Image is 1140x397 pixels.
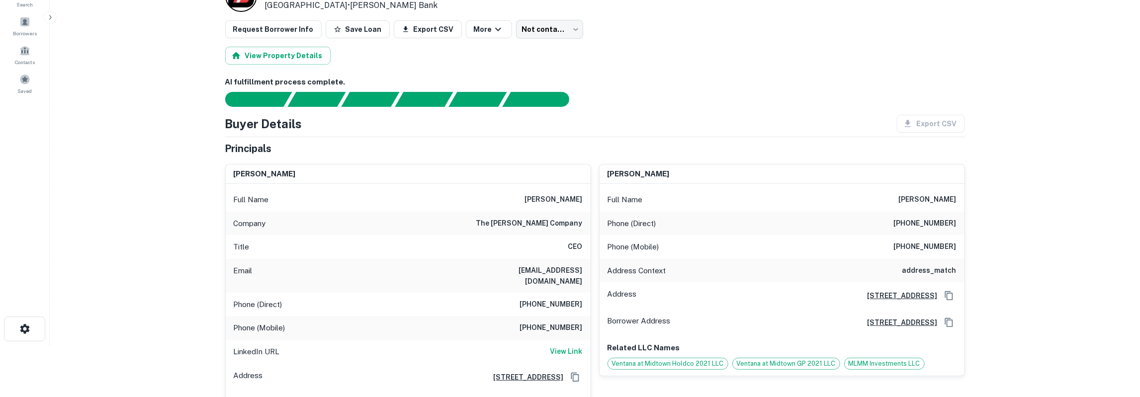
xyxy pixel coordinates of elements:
[860,290,938,301] a: [STREET_ADDRESS]
[608,265,666,277] p: Address Context
[394,20,462,38] button: Export CSV
[608,194,643,206] p: Full Name
[17,0,33,8] span: Search
[733,359,840,369] span: Ventana at Midtown GP 2021 LLC
[466,20,512,38] button: More
[448,92,507,107] div: Principals found, still searching for contact information. This may take time...
[860,317,938,328] a: [STREET_ADDRESS]
[476,218,583,230] h6: the [PERSON_NAME] company
[3,70,47,97] a: Saved
[225,115,302,133] h4: Buyer Details
[234,346,280,358] p: LinkedIn URL
[395,92,453,107] div: Principals found, AI now looking for contact information...
[234,241,250,253] p: Title
[608,241,659,253] p: Phone (Mobile)
[463,265,583,287] h6: [EMAIL_ADDRESS][DOMAIN_NAME]
[225,47,331,65] button: View Property Details
[503,92,581,107] div: AI fulfillment process complete.
[608,315,671,330] p: Borrower Address
[902,265,957,277] h6: address_match
[18,87,32,95] span: Saved
[568,370,583,385] button: Copy Address
[899,194,957,206] h6: [PERSON_NAME]
[234,299,282,311] p: Phone (Direct)
[351,0,438,10] a: [PERSON_NAME] Bank
[225,141,272,156] h5: Principals
[608,359,728,369] span: Ventana at Midtown Holdco 2021 LLC
[942,315,957,330] button: Copy Address
[486,372,564,383] a: [STREET_ADDRESS]
[234,322,285,334] p: Phone (Mobile)
[550,346,583,358] a: View Link
[516,20,583,39] div: Not contacted
[234,194,269,206] p: Full Name
[894,241,957,253] h6: [PHONE_NUMBER]
[608,218,656,230] p: Phone (Direct)
[234,370,263,385] p: Address
[1090,318,1140,365] iframe: Chat Widget
[15,58,35,66] span: Contacts
[326,20,390,38] button: Save Loan
[525,194,583,206] h6: [PERSON_NAME]
[234,265,253,287] p: Email
[234,218,266,230] p: Company
[234,168,296,180] h6: [PERSON_NAME]
[608,288,637,303] p: Address
[550,346,583,357] h6: View Link
[520,299,583,311] h6: [PHONE_NUMBER]
[942,288,957,303] button: Copy Address
[13,29,37,37] span: Borrowers
[225,20,322,38] button: Request Borrower Info
[3,12,47,39] a: Borrowers
[894,218,957,230] h6: [PHONE_NUMBER]
[608,168,670,180] h6: [PERSON_NAME]
[213,92,288,107] div: Sending borrower request to AI...
[341,92,399,107] div: Documents found, AI parsing details...
[3,41,47,68] a: Contacts
[568,241,583,253] h6: CEO
[608,342,957,354] p: Related LLC Names
[225,77,965,88] h6: AI fulfillment process complete.
[287,92,346,107] div: Your request is received and processing...
[845,359,924,369] span: MLMM Investments LLC
[520,322,583,334] h6: [PHONE_NUMBER]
